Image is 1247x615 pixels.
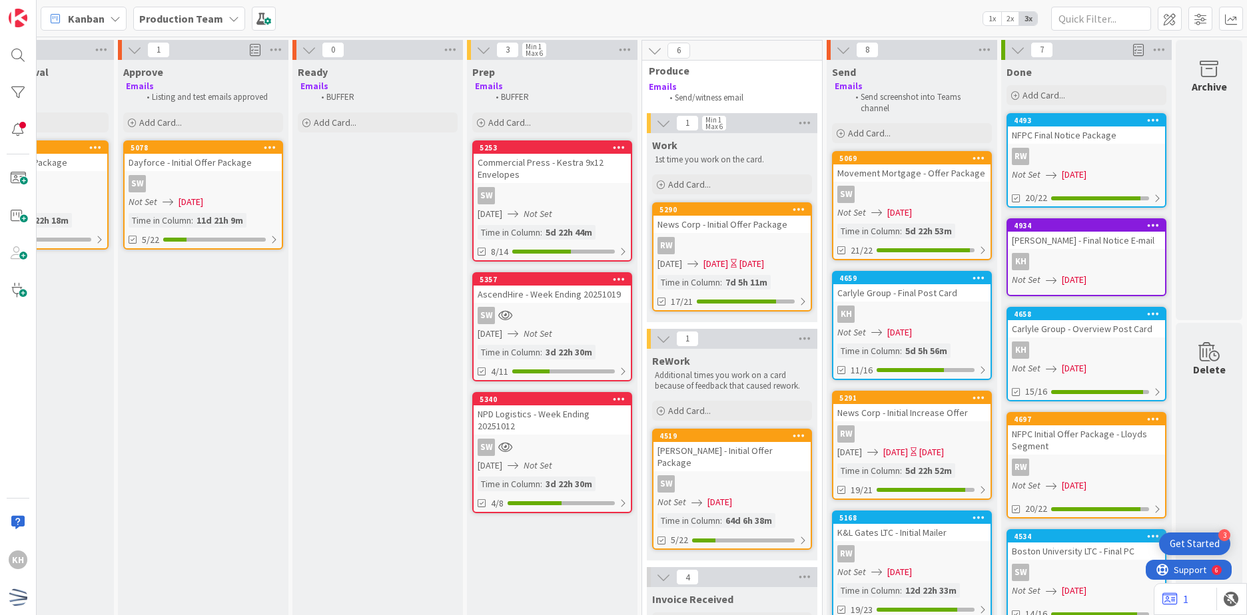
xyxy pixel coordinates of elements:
[837,566,866,578] i: Not Set
[833,404,991,421] div: News Corp - Initial Increase Offer
[478,307,495,324] div: SW
[833,512,991,541] div: 5168K&L Gates LTC - Initial Mailer
[496,42,519,58] span: 3
[668,178,711,190] span: Add Card...
[1008,308,1165,320] div: 4658
[1062,479,1086,493] span: [DATE]
[491,245,508,259] span: 8/14
[314,92,456,102] li: BUFFER
[1012,341,1029,359] div: KH
[1001,12,1019,25] span: 2x
[848,127,891,139] span: Add Card...
[653,237,811,254] div: RW
[833,306,991,323] div: KH
[1014,309,1165,319] div: 4658
[703,257,728,271] span: [DATE]
[474,187,631,204] div: SW
[833,152,991,164] div: 5069
[1008,320,1165,337] div: Carlyle Group - Overview Post Card
[1062,584,1086,598] span: [DATE]
[474,142,631,183] div: 5253Commercial Press - Kestra 9x12 Envelopes
[491,497,504,511] span: 4/8
[657,275,720,290] div: Time in Column
[142,233,159,247] span: 5/22
[480,143,631,152] div: 5253
[1008,232,1165,249] div: [PERSON_NAME] - Final Notice E-mail
[1012,168,1040,180] i: Not Set
[191,213,193,228] span: :
[653,430,811,471] div: 4519[PERSON_NAME] - Initial Offer Package
[478,439,495,456] div: SW
[900,583,902,598] span: :
[139,92,281,102] li: Listing and test emails approved
[474,274,631,303] div: 5357AscendHire - Week Ending 20251019
[837,583,900,598] div: Time in Column
[1008,341,1165,359] div: KH
[1062,361,1086,375] span: [DATE]
[126,81,154,92] strong: Emails
[902,343,951,358] div: 5d 5h 56m
[478,345,540,359] div: Time in Column
[662,93,807,103] li: Send/witness email
[1012,253,1029,270] div: KH
[1012,564,1029,581] div: SW
[1012,362,1040,374] i: Not Set
[491,365,508,379] span: 4/11
[837,224,900,238] div: Time in Column
[856,42,879,58] span: 8
[474,142,631,154] div: 5253
[1012,479,1040,491] i: Not Set
[739,257,764,271] div: [DATE]
[722,513,775,528] div: 64d 6h 38m
[833,186,991,203] div: SW
[68,11,105,27] span: Kanban
[839,274,991,283] div: 4659
[478,459,502,473] span: [DATE]
[1025,502,1047,516] span: 20/22
[833,164,991,182] div: Movement Mortgage - Offer Package
[472,65,495,79] span: Prep
[705,123,723,130] div: Max 6
[833,152,991,182] div: 5069Movement Mortgage - Offer Package
[1012,584,1040,596] i: Not Set
[1014,221,1165,230] div: 4934
[1062,168,1086,182] span: [DATE]
[9,550,27,569] div: KH
[655,154,809,165] p: 1st time you work on the card.
[478,477,540,491] div: Time in Column
[480,395,631,404] div: 5340
[1025,385,1047,399] span: 15/16
[129,196,157,208] i: Not Set
[657,257,682,271] span: [DATE]
[1159,532,1230,555] div: Open Get Started checklist, remaining modules: 3
[1008,530,1165,542] div: 4534
[1014,415,1165,424] div: 4697
[1192,79,1227,95] div: Archive
[1170,537,1220,550] div: Get Started
[1031,42,1053,58] span: 7
[129,213,191,228] div: Time in Column
[300,81,328,92] strong: Emails
[1008,220,1165,232] div: 4934
[839,513,991,522] div: 5168
[1023,89,1065,101] span: Add Card...
[653,216,811,233] div: News Corp - Initial Offer Package
[659,205,811,214] div: 5290
[839,393,991,403] div: 5291
[125,175,282,192] div: SW
[1008,126,1165,144] div: NFPC Final Notice Package
[649,81,677,93] strong: Emails
[542,477,596,491] div: 3d 22h 30m
[1014,532,1165,541] div: 4534
[1019,12,1037,25] span: 3x
[474,286,631,303] div: AscendHire - Week Ending 20251019
[478,225,540,240] div: Time in Column
[524,208,552,220] i: Not Set
[129,175,146,192] div: SW
[139,12,223,25] b: Production Team
[125,142,282,154] div: 5078
[1014,116,1165,125] div: 4493
[322,42,344,58] span: 0
[474,393,631,405] div: 5340
[526,43,542,50] div: Min 1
